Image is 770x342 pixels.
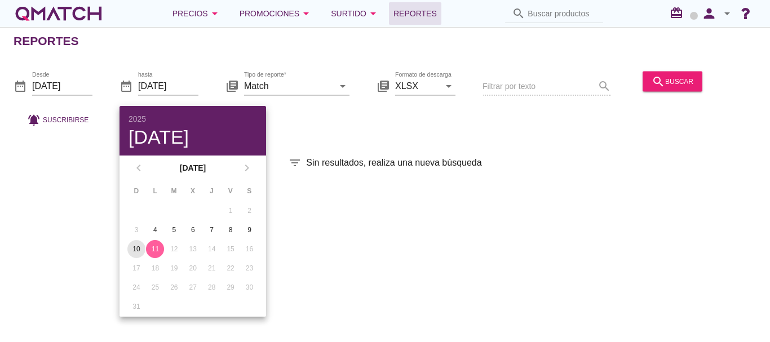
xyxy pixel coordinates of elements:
i: arrow_drop_down [336,79,349,92]
div: 7 [203,225,221,235]
button: 8 [222,221,240,239]
input: hasta [138,77,198,95]
input: Buscar productos [528,5,596,23]
div: 6 [184,225,202,235]
div: 10 [127,244,145,254]
i: arrow_drop_down [720,7,734,20]
button: Suscribirse [18,109,98,130]
div: 8 [222,225,240,235]
input: Tipo de reporte* [244,77,334,95]
strong: [DATE] [149,162,237,174]
button: 11 [146,240,164,258]
button: 4 [146,221,164,239]
div: Surtido [331,7,380,20]
button: Precios [163,2,231,25]
button: 10 [127,240,145,258]
span: Suscribirse [43,114,88,125]
div: 11 [146,244,164,254]
div: Precios [172,7,222,20]
button: 7 [203,221,221,239]
button: buscar [643,71,702,91]
button: 6 [184,221,202,239]
span: Sin resultados, realiza una nueva búsqueda [306,156,481,170]
input: Formato de descarga [395,77,440,95]
i: date_range [120,79,133,92]
th: V [222,181,239,201]
a: white-qmatch-logo [14,2,104,25]
i: arrow_drop_down [299,7,313,20]
button: Surtido [322,2,389,25]
button: 9 [241,221,259,239]
i: arrow_drop_down [366,7,380,20]
button: Promociones [231,2,322,25]
i: person [698,6,720,21]
i: arrow_drop_down [442,79,455,92]
button: 5 [165,221,183,239]
i: library_books [225,79,239,92]
div: 9 [241,225,259,235]
h2: Reportes [14,32,79,50]
a: Reportes [389,2,441,25]
i: library_books [377,79,390,92]
i: filter_list [288,156,302,170]
i: notifications_active [27,113,43,126]
th: M [165,181,183,201]
th: S [241,181,258,201]
div: [DATE] [129,127,257,146]
i: arrow_drop_down [208,7,222,20]
th: J [203,181,220,201]
th: D [127,181,145,201]
i: date_range [14,79,27,92]
div: Promociones [240,7,313,20]
input: Desde [32,77,92,95]
span: Reportes [393,7,437,20]
th: X [184,181,201,201]
div: 5 [165,225,183,235]
div: 2025 [129,115,257,123]
i: search [512,7,525,20]
th: L [146,181,163,201]
i: search [652,74,665,88]
div: buscar [652,74,693,88]
i: redeem [670,6,688,20]
div: 4 [146,225,164,235]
